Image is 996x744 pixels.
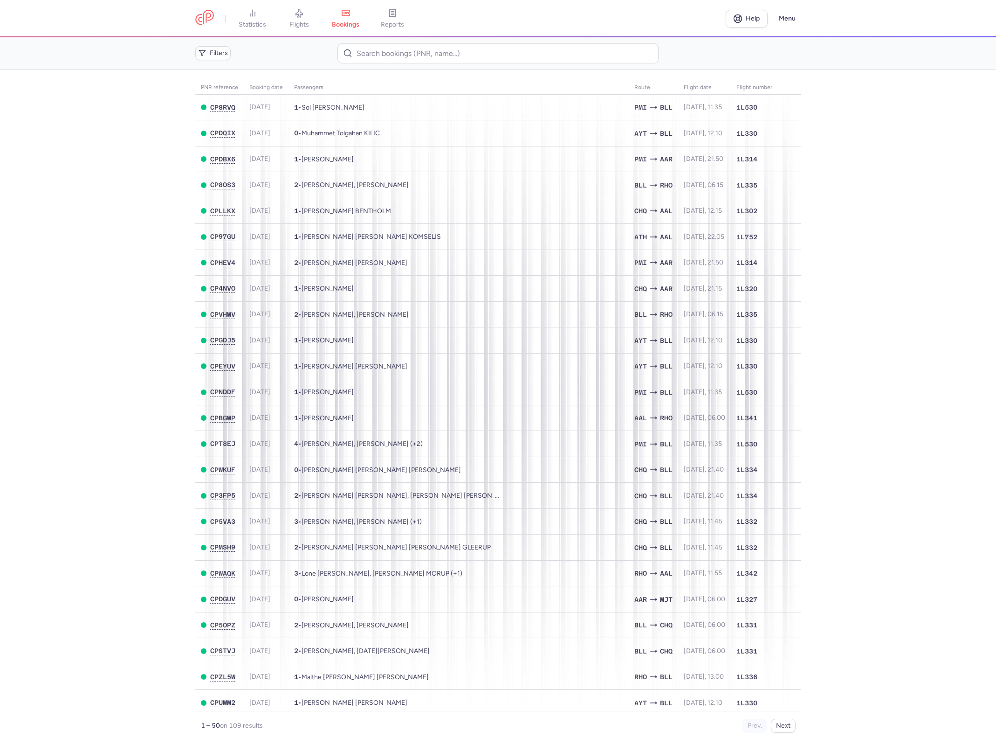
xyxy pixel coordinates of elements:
[249,336,270,344] span: [DATE]
[294,285,298,292] span: 1
[249,362,270,370] span: [DATE]
[634,672,647,682] span: RHO
[736,129,757,138] span: 1L330
[660,646,673,656] span: CHQ
[634,102,647,112] span: PMI
[249,155,270,163] span: [DATE]
[294,543,298,551] span: 2
[684,129,722,137] span: [DATE], 12.10
[660,568,673,578] span: AAL
[210,129,235,137] span: CPDQIX
[294,595,298,603] span: 0
[736,595,757,604] span: 1L327
[634,439,647,449] span: PMI
[660,413,673,423] span: RHO
[294,414,354,422] span: •
[660,180,673,190] span: RHO
[302,155,354,163] span: Zainab FARAH
[294,466,461,474] span: •
[660,516,673,527] span: BLL
[660,128,673,139] span: BLL
[294,129,380,137] span: •
[660,309,673,320] span: RHO
[210,181,235,188] span: CP8OS3
[294,336,354,344] span: •
[210,621,235,629] span: CP5OPZ
[210,285,235,292] button: CP4NVO
[381,21,404,29] span: reports
[736,284,757,293] span: 1L320
[736,388,757,397] span: 1L530
[660,542,673,553] span: BLL
[660,387,673,397] span: BLL
[210,233,235,241] button: CP97GU
[736,672,757,681] span: 1L336
[294,699,407,707] span: •
[210,699,235,706] span: CPUWM2
[684,155,723,163] span: [DATE], 21.50
[249,207,270,215] span: [DATE]
[294,104,298,111] span: 1
[210,181,235,189] button: CP8OS3
[210,647,235,655] button: CPSTVJ
[294,388,298,396] span: 1
[294,181,409,189] span: •
[210,440,235,447] span: CPT8EJ
[210,673,235,681] button: CPZL5W
[289,21,309,29] span: flights
[684,103,722,111] span: [DATE], 11.35
[660,698,673,708] span: BLL
[684,181,723,189] span: [DATE], 06.15
[302,621,409,629] span: Lisa Staehr ANDERSEN, Kim ANDERSEN
[294,259,407,267] span: •
[736,439,757,449] span: 1L530
[660,284,673,294] span: AAR
[736,465,757,474] span: 1L334
[746,15,760,22] span: Help
[684,440,722,448] span: [DATE], 11.35
[634,206,647,216] span: CHQ
[660,620,673,630] span: CHQ
[294,518,422,526] span: •
[634,232,647,242] span: ATH
[302,207,391,215] span: August Madsen BENTHOLM
[302,699,407,707] span: Trine Faurby HANSEN
[249,388,270,396] span: [DATE]
[634,491,647,501] span: CHQ
[201,722,220,730] strong: 1 – 50
[684,569,722,577] span: [DATE], 11.55
[684,336,722,344] span: [DATE], 12.10
[210,336,235,344] button: CPGDJ5
[302,259,407,267] span: Jesper Holm ANDERSEN, Frederik KRONBORG
[210,388,235,396] button: CPNDDF
[634,516,647,527] span: CHQ
[294,233,441,241] span: •
[249,440,270,448] span: [DATE]
[660,361,673,371] span: BLL
[684,414,725,422] span: [DATE], 06.00
[294,440,423,448] span: •
[288,81,629,95] th: Passengers
[736,647,757,656] span: 1L331
[302,673,429,681] span: Malthe Horsager NIELSEN
[294,311,298,318] span: 2
[302,543,491,551] span: Matias Halkjaer ANDERSEN, Simon Bach GLEERUP
[210,466,235,474] button: CPWKUF
[634,465,647,475] span: CHQ
[302,362,407,370] span: Shahab Ahmad Nimat MUKHTAR
[634,180,647,190] span: BLL
[629,81,678,95] th: Route
[294,673,429,681] span: •
[294,155,354,163] span: •
[294,207,298,215] span: 1
[684,595,725,603] span: [DATE], 06.00
[210,259,235,267] button: CPHEV4
[294,259,298,266] span: 2
[294,595,354,603] span: •
[276,8,323,29] a: flights
[634,154,647,164] span: PMI
[634,284,647,294] span: CHQ
[210,492,235,500] button: CP3FP5
[660,154,673,164] span: AAR
[249,310,270,318] span: [DATE]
